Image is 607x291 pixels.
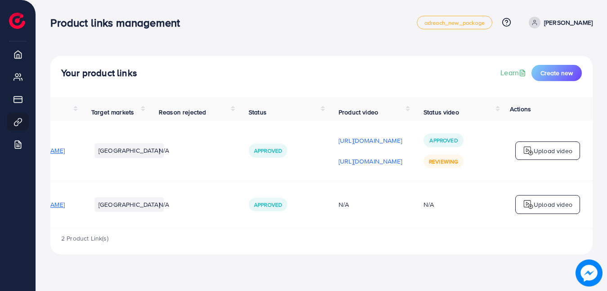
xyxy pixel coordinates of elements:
[523,145,534,156] img: logo
[429,158,458,165] span: Reviewing
[91,108,134,117] span: Target markets
[9,13,25,29] img: logo
[534,145,572,156] p: Upload video
[61,234,108,243] span: 2 Product Link(s)
[424,108,459,117] span: Status video
[531,65,582,81] button: Create new
[95,143,164,158] li: [GEOGRAPHIC_DATA]
[424,200,434,209] div: N/A
[525,17,593,28] a: [PERSON_NAME]
[510,105,531,114] span: Actions
[339,135,402,146] p: [URL][DOMAIN_NAME]
[523,199,534,210] img: logo
[159,108,206,117] span: Reason rejected
[159,200,169,209] span: N/A
[61,68,137,79] h4: Your product links
[540,68,573,77] span: Create new
[500,68,528,78] a: Learn
[254,201,282,209] span: Approved
[339,200,402,209] div: N/A
[429,136,457,144] span: Approved
[339,108,378,117] span: Product video
[576,260,602,286] img: image
[159,146,169,155] span: N/A
[249,108,267,117] span: Status
[544,17,593,28] p: [PERSON_NAME]
[534,199,572,210] p: Upload video
[424,20,485,26] span: adreach_new_package
[254,147,282,155] span: Approved
[95,197,164,212] li: [GEOGRAPHIC_DATA]
[339,156,402,167] p: [URL][DOMAIN_NAME]
[50,16,187,29] h3: Product links management
[417,16,492,29] a: adreach_new_package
